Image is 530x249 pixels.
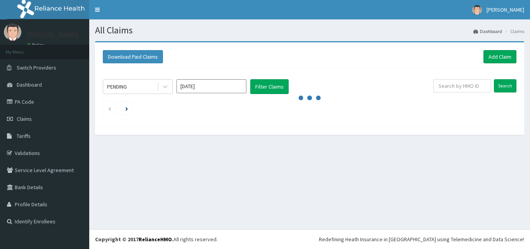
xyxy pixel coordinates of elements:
a: Dashboard [473,28,502,35]
footer: All rights reserved. [89,229,530,249]
h1: All Claims [95,25,524,35]
p: [PERSON_NAME] [27,31,78,38]
a: Add Claim [483,50,516,63]
input: Search by HMO ID [433,79,491,92]
img: User Image [472,5,482,15]
span: Dashboard [17,81,42,88]
div: Redefining Heath Insurance in [GEOGRAPHIC_DATA] using Telemedicine and Data Science! [319,235,524,243]
button: Download Paid Claims [103,50,163,63]
input: Search [494,79,516,92]
a: Previous page [108,105,111,112]
input: Select Month and Year [177,79,246,93]
span: [PERSON_NAME] [487,6,524,13]
li: Claims [503,28,524,35]
span: Switch Providers [17,64,56,71]
a: Online [27,42,46,48]
div: PENDING [107,83,127,91]
a: Next page [125,105,128,112]
span: Claims [17,115,32,122]
a: RelianceHMO [139,236,172,243]
span: Tariffs [17,132,31,139]
img: User Image [4,23,21,41]
svg: audio-loading [298,86,321,110]
button: Filter Claims [250,79,289,94]
strong: Copyright © 2017 . [95,236,173,243]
